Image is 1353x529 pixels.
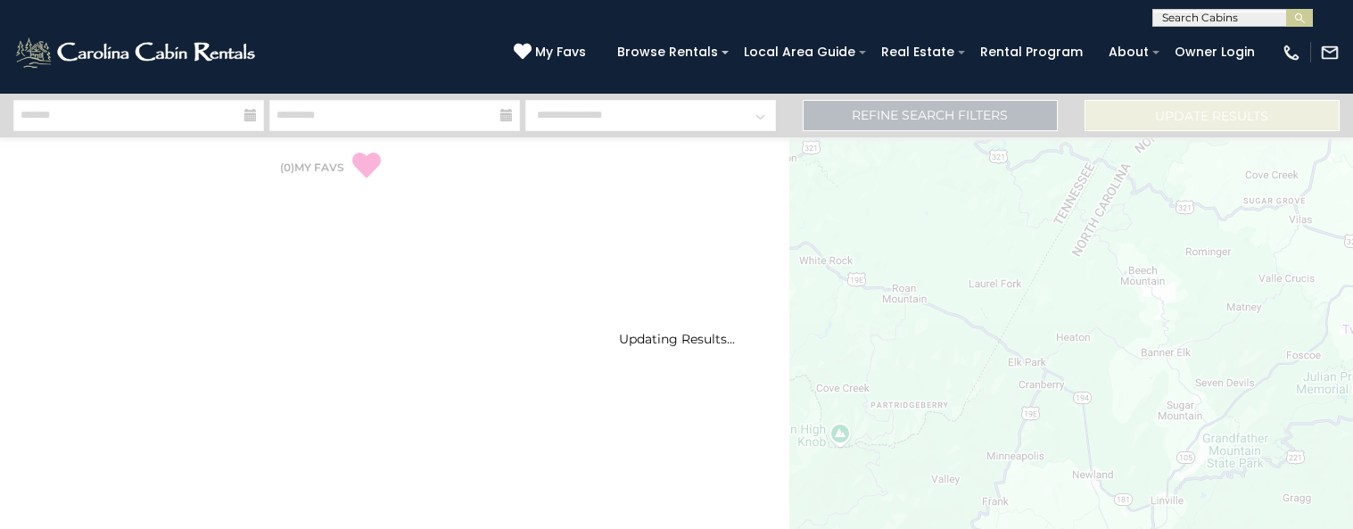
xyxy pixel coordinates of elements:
a: Real Estate [872,38,963,66]
a: Browse Rentals [608,38,727,66]
img: mail-regular-white.png [1320,43,1340,62]
img: White-1-2.png [13,35,260,70]
a: Local Area Guide [735,38,864,66]
a: About [1100,38,1158,66]
img: phone-regular-white.png [1282,43,1301,62]
a: Owner Login [1166,38,1264,66]
span: My Favs [535,43,586,62]
a: My Favs [514,43,590,62]
a: Rental Program [971,38,1092,66]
